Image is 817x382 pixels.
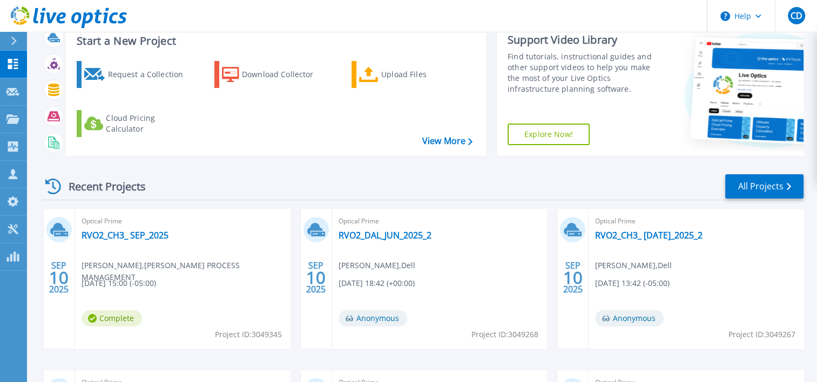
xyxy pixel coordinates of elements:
[339,230,431,241] a: RVO2_DAL_JUN_2025_2
[352,61,472,88] a: Upload Files
[306,273,326,282] span: 10
[728,329,795,340] span: Project ID: 3049267
[422,136,472,146] a: View More
[339,310,407,326] span: Anonymous
[82,215,283,227] span: Optical Prime
[49,258,69,297] div: SEP 2025
[508,33,661,47] div: Support Video Library
[725,174,804,199] a: All Projects
[508,124,590,145] a: Explore Now!
[82,260,290,283] span: [PERSON_NAME] , [PERSON_NAME] PROCESS MANAGEMENT
[82,277,156,289] span: [DATE] 15:00 (-05:00)
[77,61,197,88] a: Request a Collection
[339,260,415,271] span: [PERSON_NAME] , Dell
[563,258,583,297] div: SEP 2025
[381,64,468,85] div: Upload Files
[595,277,670,289] span: [DATE] 13:42 (-05:00)
[339,215,541,227] span: Optical Prime
[242,64,328,85] div: Download Collector
[306,258,326,297] div: SEP 2025
[471,329,538,340] span: Project ID: 3049268
[107,64,194,85] div: Request a Collection
[82,310,142,326] span: Complete
[49,273,69,282] span: 10
[106,113,192,134] div: Cloud Pricing Calculator
[595,230,703,241] a: RVO2_CH3_ [DATE]_2025_2
[82,230,168,241] a: RVO2_CH3_ SEP_2025
[563,273,583,282] span: 10
[77,110,197,137] a: Cloud Pricing Calculator
[339,277,415,289] span: [DATE] 18:42 (+00:00)
[595,260,672,271] span: [PERSON_NAME] , Dell
[790,11,802,20] span: CD
[215,329,282,340] span: Project ID: 3049345
[77,35,472,47] h3: Start a New Project
[595,310,664,326] span: Anonymous
[42,173,160,200] div: Recent Projects
[508,51,661,94] div: Find tutorials, instructional guides and other support videos to help you make the most of your L...
[214,61,335,88] a: Download Collector
[595,215,797,227] span: Optical Prime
